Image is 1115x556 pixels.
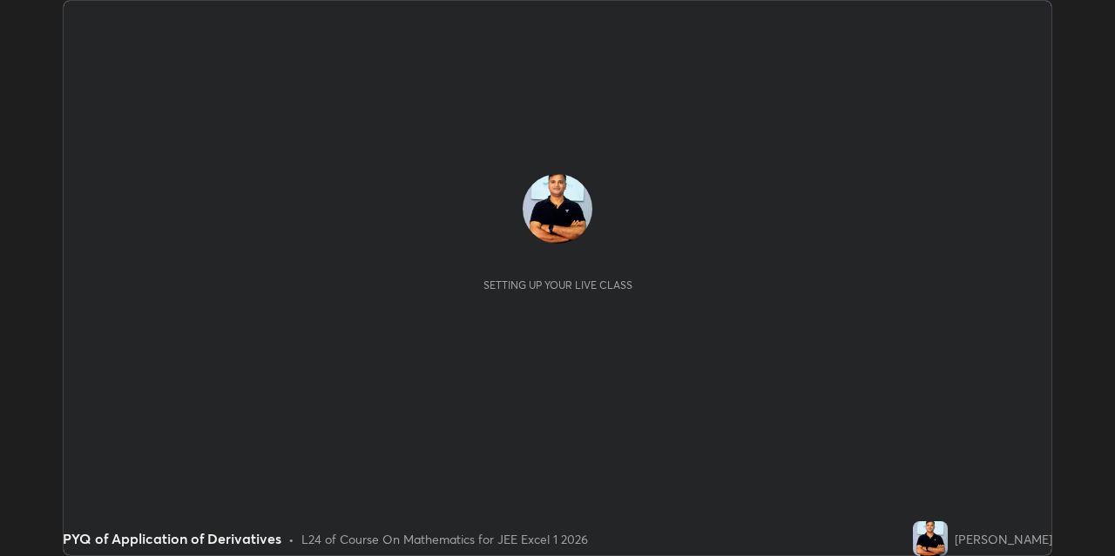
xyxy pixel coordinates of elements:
div: PYQ of Application of Derivatives [63,528,281,549]
div: Setting up your live class [483,278,632,291]
div: L24 of Course On Mathematics for JEE Excel 1 2026 [301,530,588,548]
img: 1e38c583a5a84d2d90cd8c4fa013e499.jpg [913,521,948,556]
img: 1e38c583a5a84d2d90cd8c4fa013e499.jpg [523,174,592,244]
div: [PERSON_NAME] [955,530,1052,548]
div: • [288,530,294,548]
